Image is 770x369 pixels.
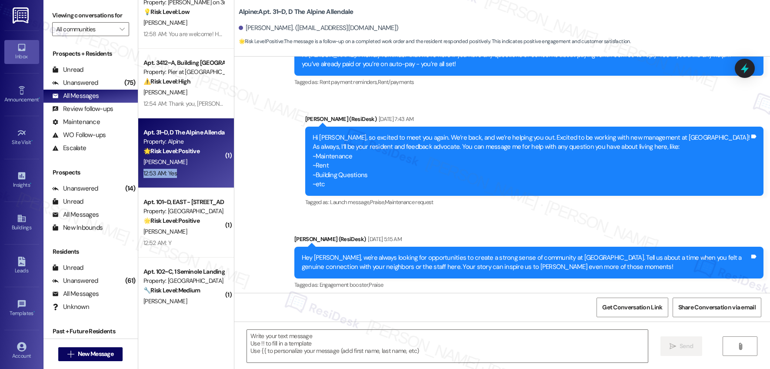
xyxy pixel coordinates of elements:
div: Tagged as: [305,196,764,208]
div: Unread [52,263,83,272]
b: Alpine: Apt. 31~D, D The Alpine Allendale [239,7,353,17]
div: Unanswered [52,78,98,87]
div: Apt. 101~D, EAST - [STREET_ADDRESS] [143,198,224,207]
span: [PERSON_NAME] [143,88,187,96]
a: Insights • [4,168,39,192]
div: [PERSON_NAME] (ResiDesk) [305,114,764,127]
div: (14) [123,182,138,195]
span: • [39,95,40,101]
strong: 🌟 Risk Level: Positive [143,147,200,155]
span: [PERSON_NAME] [143,158,187,166]
div: [DATE] 5:15 AM [366,235,402,244]
div: Tagged as: [294,278,763,291]
strong: 🔧 Risk Level: Medium [143,286,200,294]
div: Hi [PERSON_NAME], so excited to meet you again. We’re back, and we’re helping you out. Excited to... [313,133,750,189]
a: Buildings [4,211,39,235]
div: 12:58 AM: You are welcome! Happy to help. [143,30,252,38]
div: Tagged as: [294,76,763,88]
span: Get Conversation Link [602,303,662,312]
div: Prospects + Residents [43,49,138,58]
span: Rent/payments [378,78,414,86]
span: Maintenance request [385,198,433,206]
div: All Messages [52,91,99,101]
label: Viewing conversations for [52,9,129,22]
input: All communities [56,22,115,36]
span: : The message is a follow-up on a completed work order and the resident responded positively. Thi... [239,37,631,46]
div: Apt. 3412~A, Building [GEOGRAPHIC_DATA][PERSON_NAME] [143,58,224,67]
span: Engagement booster , [320,281,369,288]
div: Property: Pier at [GEOGRAPHIC_DATA] [143,67,224,77]
span: • [30,181,31,187]
span: • [33,309,35,315]
a: Templates • [4,297,39,320]
div: All Messages [52,210,99,219]
i:  [737,343,743,350]
div: New Inbounds [52,223,103,232]
div: Past + Future Residents [43,327,138,336]
div: Review follow-ups [52,104,113,114]
div: All Messages [52,289,99,299]
div: [DATE] 7:43 AM [377,114,414,124]
strong: 💡 Risk Level: Low [143,8,190,16]
div: Hey [PERSON_NAME], we're always looking for opportunities to create a strong sense of community a... [302,253,750,272]
div: 12:52 AM: Y [143,239,171,247]
a: Leads [4,254,39,278]
button: Send [660,336,703,356]
a: Inbox [4,40,39,64]
a: Account [4,339,39,363]
span: Praise [369,281,383,288]
div: Property: [GEOGRAPHIC_DATA] [143,207,224,216]
div: Unknown [52,302,89,312]
span: [PERSON_NAME] [143,19,187,27]
i:  [67,351,74,358]
div: (61) [123,274,138,288]
div: 12:53 AM: Yes [143,169,177,177]
span: Praise , [370,198,385,206]
strong: 🌟 Risk Level: Positive [239,38,283,45]
span: Send [680,342,693,351]
div: Maintenance [52,117,100,127]
strong: ⚠️ Risk Level: High [143,77,190,85]
a: Site Visit • [4,126,39,149]
div: [PERSON_NAME]. ([EMAIL_ADDRESS][DOMAIN_NAME]) [239,23,399,33]
i:  [670,343,676,350]
div: Property: [GEOGRAPHIC_DATA] [143,276,224,285]
img: ResiDesk Logo [13,7,30,23]
strong: 🌟 Risk Level: Positive [143,217,200,225]
div: Residents [43,247,138,256]
div: Escalate [52,144,86,153]
i:  [120,26,124,33]
div: Apt. 102~C, 1 Seminole Landing [143,267,224,276]
div: Apt. 31~D, D The Alpine Allendale [143,128,224,137]
div: (75) [122,76,138,90]
div: Unread [52,65,83,74]
span: [PERSON_NAME] [143,228,187,235]
span: New Message [78,349,113,359]
div: WO Follow-ups [52,131,106,140]
div: Unanswered [52,276,98,285]
button: Share Conversation via email [673,298,761,317]
div: Unread [52,197,83,206]
div: Prospects [43,168,138,177]
span: • [31,138,33,144]
div: 12:54 AM: Thank you, [PERSON_NAME]. I flagged the work order# 12893212 to our maintenance team. I... [143,100,520,107]
div: [PERSON_NAME] (ResiDesk) [294,235,763,247]
button: New Message [58,347,123,361]
span: Rent payment reminders , [320,78,378,86]
span: Launch message , [330,198,370,206]
span: [PERSON_NAME] [143,297,187,305]
span: Share Conversation via email [678,303,756,312]
div: Property: Alpine [143,137,224,146]
div: Unanswered [52,184,98,193]
button: Get Conversation Link [597,298,668,317]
